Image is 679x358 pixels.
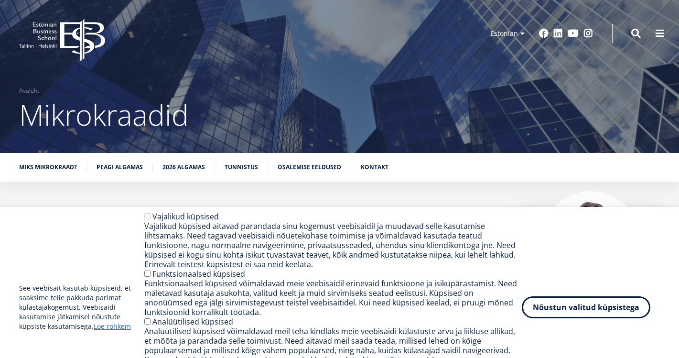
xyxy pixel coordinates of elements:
[245,206,257,239] strong: –
[144,221,522,269] div: Vajalikud küpsised aitavad parandada sinu kogemust veebisaidil ja muudavad selle kasutamise lihts...
[19,163,77,172] a: Miks mikrokraad?
[152,316,233,327] label: Analüütilised küpsised
[361,163,388,172] a: Kontakt
[225,163,258,172] a: Tunnistus
[539,29,549,38] a: Facebook
[19,283,144,331] p: See veebisait kasutab küpsiseid, et saaksime teile pakkuda parimat külastajakogemust. Veebisaidi ...
[97,163,143,172] a: Peagi algamas
[278,163,341,172] a: Osalemise eeldused
[152,269,245,279] label: Funktsionaalsed küpsised
[144,279,522,317] div: Funktsionaalsed küpsised võimaldavad meie veebisaidil erinevaid funktsioone ja isikupärastamist. ...
[19,95,189,134] span: Mikrokraadid
[32,206,245,239] strong: EBS mikrokraadid
[583,29,593,38] a: Instagram
[522,296,650,318] button: Nõustun valitud küpsistega
[553,29,563,38] a: Linkedin
[540,191,641,292] img: Marko Rillo
[19,86,39,96] a: Avaleht
[162,163,205,172] a: 2026 algamas
[94,322,131,331] a: Loe rohkem
[568,29,579,38] a: Youtube
[152,211,219,222] label: Vajalikud küpsised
